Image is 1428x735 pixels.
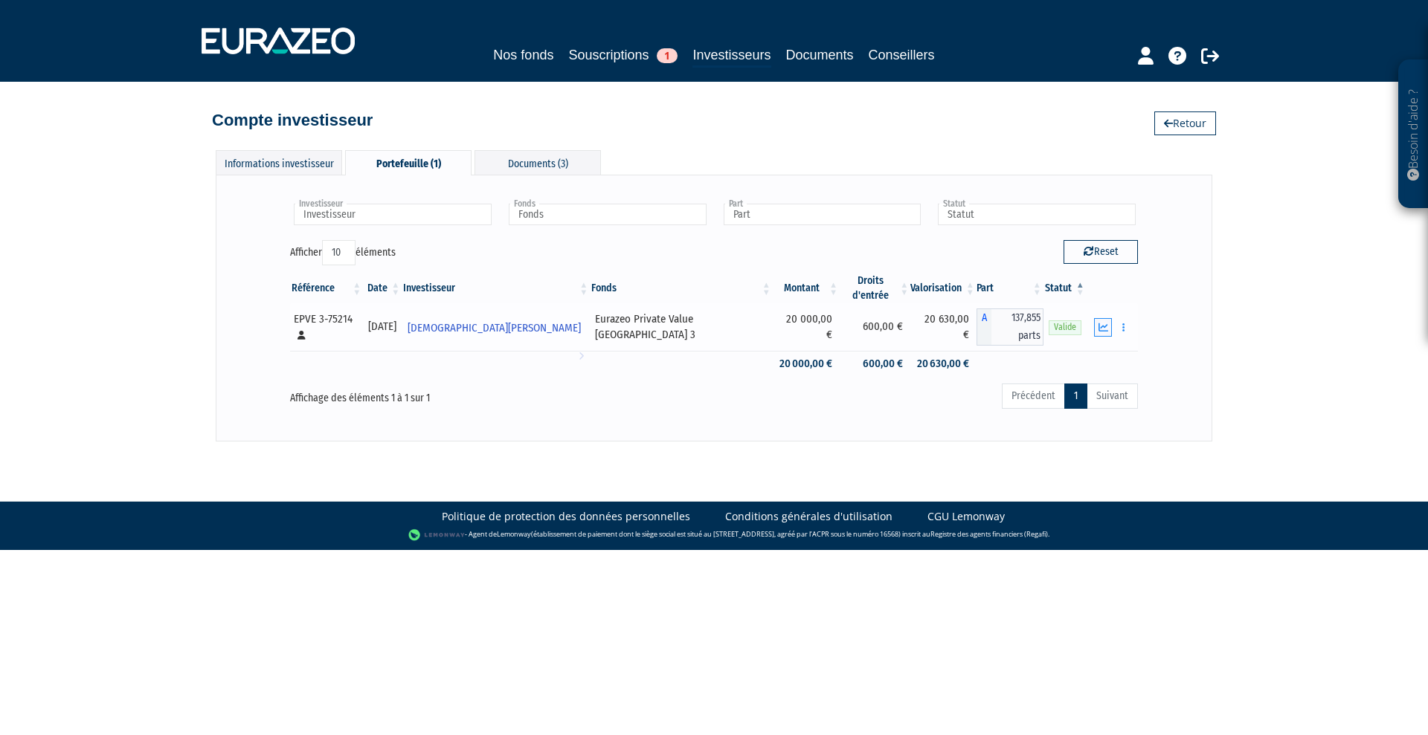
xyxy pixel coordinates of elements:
[408,528,466,543] img: logo-lemonway.png
[475,150,601,175] div: Documents (3)
[1064,240,1138,264] button: Reset
[692,45,771,68] a: Investisseurs
[595,311,768,343] div: Eurazeo Private Value [GEOGRAPHIC_DATA] 3
[202,27,355,54] img: 1732889491-logotype_eurazeo_blanc_rvb.png
[869,45,935,65] a: Conseillers
[1405,68,1422,201] p: Besoin d'aide ?
[1049,320,1081,334] span: Valide
[216,150,342,175] div: Informations investisseur
[840,303,910,351] td: 600,00 €
[294,311,358,343] div: EPVE 3-75214
[773,303,840,351] td: 20 000,00 €
[977,273,1043,303] th: Part: activer pour trier la colonne par ordre croissant
[15,528,1413,543] div: - Agent de (établissement de paiement dont le siège social est situé au [STREET_ADDRESS], agréé p...
[910,273,976,303] th: Valorisation: activer pour trier la colonne par ordre croissant
[497,529,531,539] a: Lemonway
[840,273,910,303] th: Droits d'entrée: activer pour trier la colonne par ordre croissant
[322,240,356,265] select: Afficheréléments
[725,509,892,524] a: Conditions générales d'utilisation
[493,45,553,65] a: Nos fonds
[297,331,306,340] i: [Français] Personne physique
[786,45,854,65] a: Documents
[408,314,581,342] span: [DEMOGRAPHIC_DATA][PERSON_NAME]
[363,273,402,303] th: Date: activer pour trier la colonne par ordre croissant
[568,45,678,65] a: Souscriptions1
[773,273,840,303] th: Montant: activer pour trier la colonne par ordre croissant
[212,111,373,129] h4: Compte investisseur
[657,48,678,63] span: 1
[402,273,590,303] th: Investisseur: activer pour trier la colonne par ordre croissant
[579,342,584,369] i: Voir l'investisseur
[930,529,1048,539] a: Registre des agents financiers (Regafi)
[442,509,690,524] a: Politique de protection des données personnelles
[773,351,840,377] td: 20 000,00 €
[590,273,773,303] th: Fonds: activer pour trier la colonne par ordre croissant
[345,150,472,175] div: Portefeuille (1)
[290,382,631,406] div: Affichage des éléments 1 à 1 sur 1
[840,351,910,377] td: 600,00 €
[910,351,976,377] td: 20 630,00 €
[977,308,991,346] span: A
[1043,273,1087,303] th: Statut : activer pour trier la colonne par ordre d&eacute;croissant
[290,240,396,265] label: Afficher éléments
[927,509,1005,524] a: CGU Lemonway
[1064,383,1087,409] a: 1
[1154,111,1216,135] a: Retour
[977,308,1043,346] div: A - Eurazeo Private Value Europe 3
[402,312,590,342] a: [DEMOGRAPHIC_DATA][PERSON_NAME]
[368,319,396,334] div: [DATE]
[290,273,363,303] th: Référence : activer pour trier la colonne par ordre croissant
[991,308,1043,346] span: 137,855 parts
[910,303,976,351] td: 20 630,00 €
